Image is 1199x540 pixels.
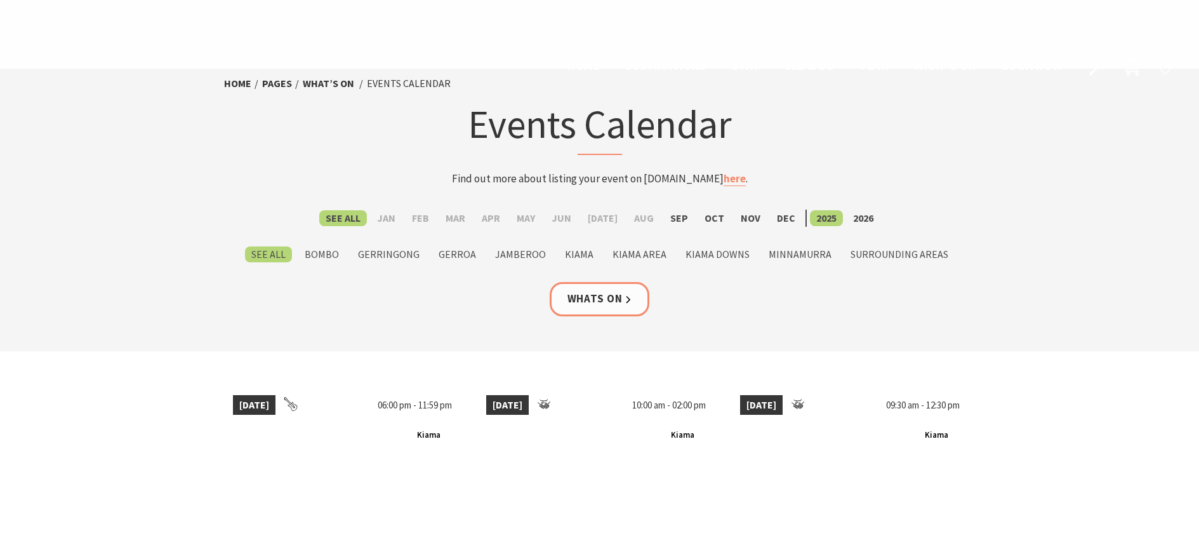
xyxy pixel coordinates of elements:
[319,210,367,226] label: See All
[914,58,976,73] span: What’s On
[771,210,802,226] label: Dec
[734,210,767,226] label: Nov
[245,246,292,262] label: See All
[550,282,650,316] a: Whats On
[486,395,529,415] span: [DATE]
[545,210,578,226] label: Jun
[844,246,955,262] label: Surrounding Areas
[666,428,699,443] span: Kiama
[489,246,552,262] label: Jamberoo
[698,210,731,226] label: Oct
[664,210,694,226] label: Sep
[810,210,843,226] label: 2025
[679,246,756,262] label: Kiama Downs
[626,395,712,415] span: 10:00 am - 02:00 pm
[555,56,1075,77] nav: Main Menu
[606,246,673,262] label: Kiama Area
[298,246,345,262] label: Bombo
[740,395,783,415] span: [DATE]
[559,246,600,262] label: Kiama
[371,395,458,415] span: 06:00 pm - 11:59 pm
[1002,58,1062,73] span: Book now
[732,58,760,73] span: Stay
[920,428,953,443] span: Kiama
[567,58,600,73] span: Home
[625,58,706,73] span: Destinations
[371,210,402,226] label: Jan
[406,210,435,226] label: Feb
[351,170,849,187] p: Find out more about listing your event on [DOMAIN_NAME] .
[785,58,835,73] span: See & Do
[352,246,426,262] label: Gerringong
[861,58,889,73] span: Plan
[847,210,880,226] label: 2026
[439,210,472,226] label: Mar
[510,210,541,226] label: May
[432,246,482,262] label: Gerroa
[233,395,275,415] span: [DATE]
[475,210,507,226] label: Apr
[724,172,746,186] a: here
[880,395,966,415] span: 09:30 am - 12:30 pm
[581,210,624,226] label: [DATE]
[412,428,446,443] span: Kiama
[762,246,838,262] label: Minnamurra
[628,210,660,226] label: Aug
